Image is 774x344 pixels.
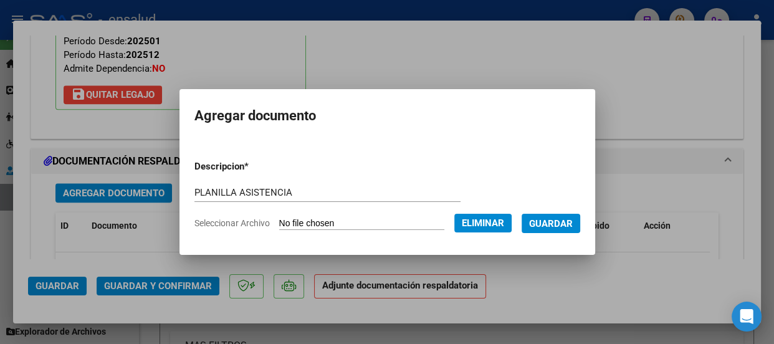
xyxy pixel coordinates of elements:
[194,218,270,228] span: Seleccionar Archivo
[454,214,512,232] button: Eliminar
[194,104,580,128] h2: Agregar documento
[529,218,573,229] span: Guardar
[522,214,580,233] button: Guardar
[462,217,504,229] span: Eliminar
[732,302,762,332] div: Open Intercom Messenger
[194,160,310,174] p: Descripcion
